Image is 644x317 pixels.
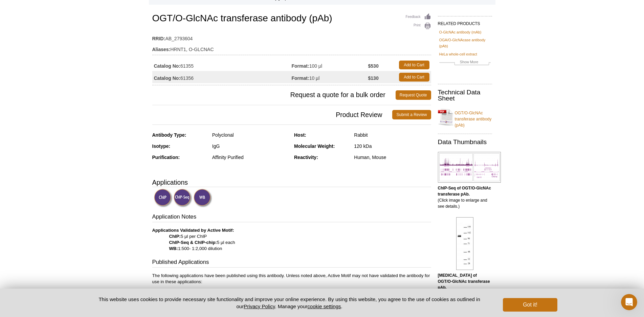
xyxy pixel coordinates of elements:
[438,139,492,145] h2: Data Thumbnails
[439,59,491,67] a: Show More
[292,63,309,69] strong: Format:
[194,189,212,207] img: Western Blot Validated
[439,29,482,35] a: O-GlcNAc antibody (mAb)
[368,75,379,81] strong: $130
[152,177,431,187] h3: Applications
[438,186,491,197] b: ChIP-Seq of OGT/O-GlcNAc transferase pAb.
[212,132,289,138] div: Polyclonal
[154,75,181,81] strong: Catalog No:
[396,90,431,100] a: Request Quote
[152,36,165,42] strong: RRID:
[152,258,431,268] h3: Published Applications
[294,143,335,149] strong: Molecular Weight:
[152,71,292,83] td: 61356
[439,51,477,57] a: HeLa whole-cell extract
[292,71,368,83] td: 10 µl
[152,31,431,42] td: AB_2793604
[438,16,492,28] h2: RELATED PRODUCTS
[169,246,178,251] strong: WB:
[152,227,431,252] p: 5 µl per ChIP 5 µl each 1:500- 1:2,000 dilution
[152,213,431,222] h3: Application Notes
[438,273,490,290] b: [MEDICAL_DATA] of OGT/O-GlcNAc transferase pAb.
[244,303,275,309] a: Privacy Policy
[392,110,431,119] a: Submit a Review
[354,132,431,138] div: Rabbit
[152,132,186,138] strong: Antibody Type:
[152,46,171,52] strong: Aliases:
[438,272,492,303] p: (Click image to enlarge and see details.)
[307,303,341,309] button: cookie settings
[152,110,393,119] span: Product Review
[152,155,180,160] strong: Purification:
[292,75,309,81] strong: Format:
[438,106,492,128] a: OGT/O-GlcNAc transferase antibody (pAb)
[174,189,192,207] img: ChIP-Seq Validated
[152,143,171,149] strong: Isotype:
[169,234,181,239] strong: ChIP:
[399,61,429,69] a: Add to Cart
[292,59,368,71] td: 100 µl
[154,189,173,207] img: ChIP Validated
[399,73,429,82] a: Add to Cart
[439,37,491,49] a: OGA/O-GlcNAcase antibody (pAb)
[354,143,431,149] div: 120 kDa
[368,63,379,69] strong: $530
[152,228,234,233] b: Applications Validated by Active Motif:
[406,22,431,30] a: Print
[294,155,318,160] strong: Reactivity:
[212,154,289,160] div: Affinity Purified
[169,240,217,245] strong: ChIP-Seq & ChIP-chip:
[152,13,431,25] h1: OGT/O-GlcNAc transferase antibody (pAb)
[154,63,181,69] strong: Catalog No:
[456,217,473,270] img: OGT/O-GlcNAc transferase antibody (pAb) tested by Western blot.
[438,89,492,101] h2: Technical Data Sheet
[152,59,292,71] td: 61355
[406,13,431,21] a: Feedback
[354,154,431,160] div: Human, Mouse
[212,143,289,149] div: IgG
[152,90,396,100] span: Request a quote for a bulk order
[152,42,431,53] td: HRNT1, O-GLCNAC
[438,185,492,209] p: (Click image to enlarge and see details.)
[438,152,501,183] img: OGT/O-GlcNAc transferase antibody (pAb) tested by ChIP-Seq.
[87,296,492,310] p: This website uses cookies to provide necessary site functionality and improve your online experie...
[621,294,637,310] iframe: Intercom live chat
[294,132,306,138] strong: Host:
[503,298,557,312] button: Got it!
